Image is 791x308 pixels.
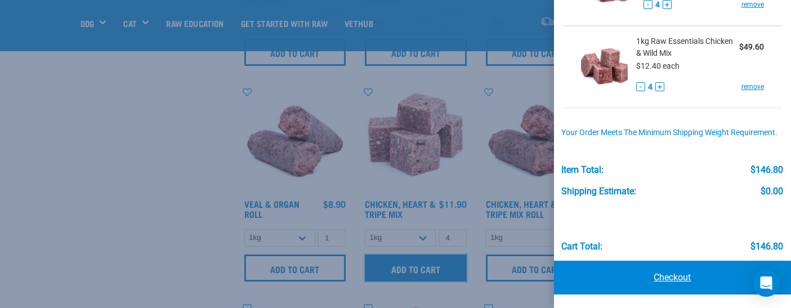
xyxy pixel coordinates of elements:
div: Open Intercom Messenger [753,270,780,297]
img: Raw Essentials Chicken & Wild Mix [581,35,628,93]
div: Item Total: [561,165,604,175]
button: - [636,82,645,91]
span: 1kg Raw Essentials Chicken & Wild Mix [636,35,739,59]
div: Your order meets the minimum shipping weight requirement. [561,128,783,137]
button: + [655,82,664,91]
div: Cart total: [561,242,602,252]
span: $12.40 each [636,61,680,70]
a: remove [741,82,764,92]
div: $146.80 [750,242,783,252]
strong: $49.60 [739,42,764,51]
div: $146.80 [750,165,783,175]
div: $0.00 [761,186,783,197]
div: Shipping Estimate: [561,186,636,197]
span: 4 [648,81,653,93]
